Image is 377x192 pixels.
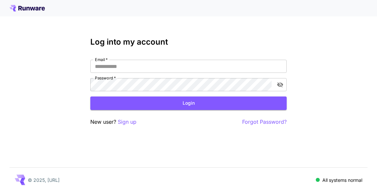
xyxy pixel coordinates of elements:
button: Forgot Password? [242,118,287,126]
button: toggle password visibility [274,79,286,91]
label: Email [95,57,108,62]
p: New user? [90,118,136,126]
button: Login [90,96,287,110]
label: Password [95,75,116,81]
button: Sign up [118,118,136,126]
h3: Log into my account [90,37,287,47]
p: All systems normal [322,177,362,183]
p: © 2025, [URL] [28,177,60,183]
